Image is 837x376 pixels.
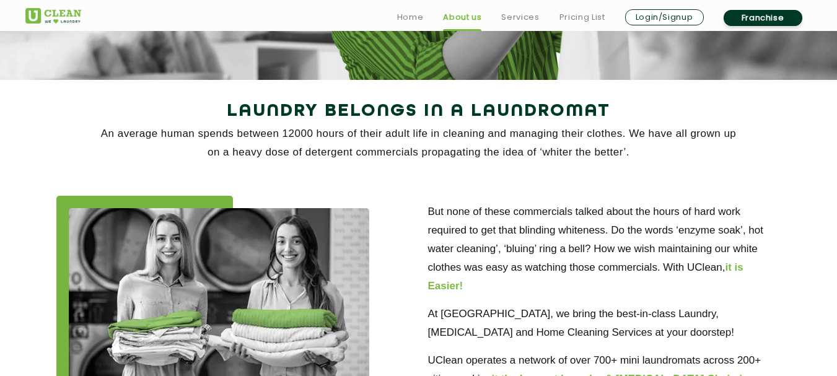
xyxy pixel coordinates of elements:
a: Login/Signup [625,9,704,25]
a: Franchise [724,10,802,26]
a: About us [443,10,481,25]
img: UClean Laundry and Dry Cleaning [25,8,81,24]
p: An average human spends between 12000 hours of their adult life in cleaning and managing their cl... [25,125,812,162]
p: But none of these commercials talked about the hours of hard work required to get that blinding w... [428,203,781,295]
p: At [GEOGRAPHIC_DATA], we bring the best-in-class Laundry, [MEDICAL_DATA] and Home Cleaning Servic... [428,305,781,342]
a: Services [501,10,539,25]
a: Home [397,10,424,25]
h2: Laundry Belongs in a Laundromat [25,97,812,126]
a: Pricing List [559,10,605,25]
